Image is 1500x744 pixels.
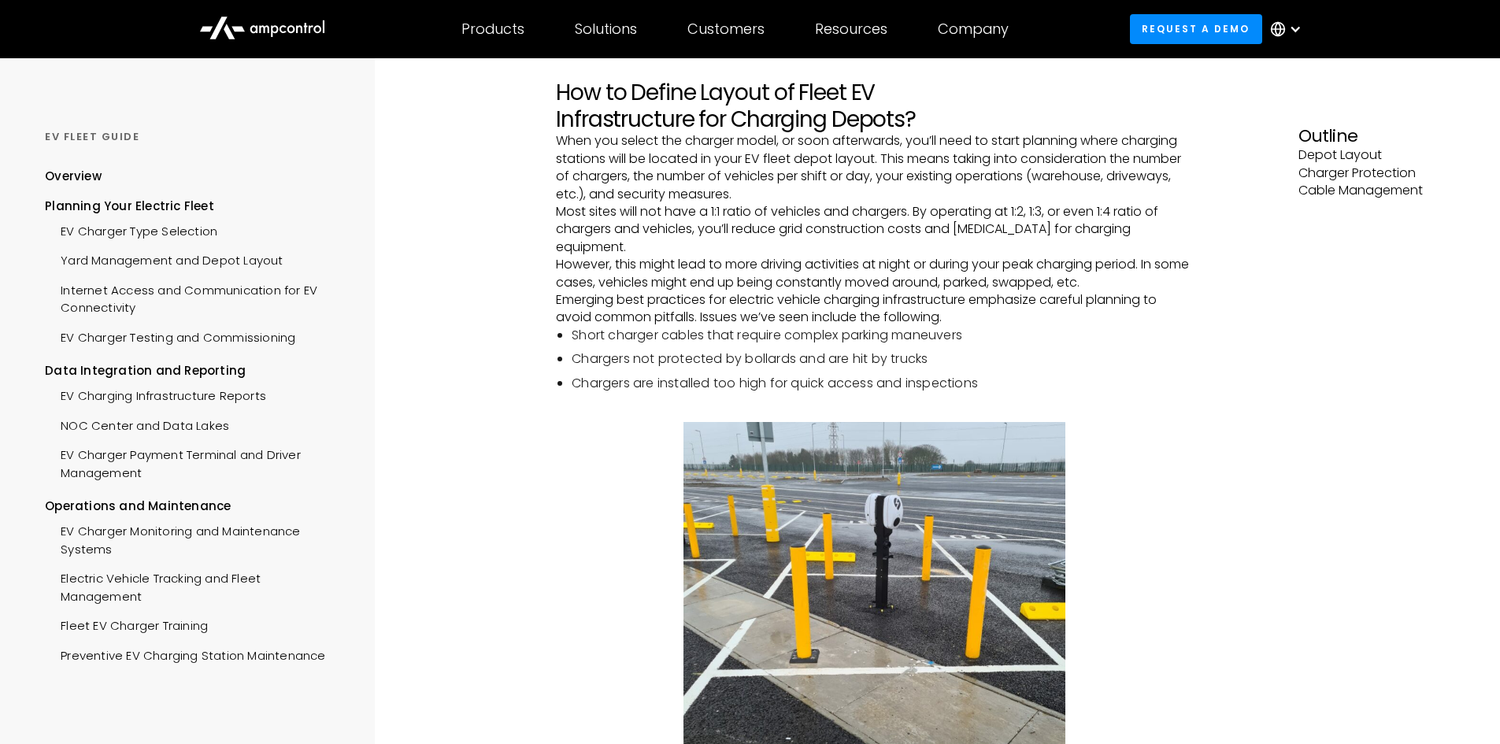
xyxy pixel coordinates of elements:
div: Solutions [575,20,637,38]
div: Customers [687,20,765,38]
h3: Outline [1298,126,1455,146]
a: Overview [45,168,102,197]
div: Resources [815,20,887,38]
li: Short charger cables that require complex parking maneuvers [572,327,1192,344]
li: Chargers are installed too high for quick access and inspections [572,375,1192,392]
p: However, this might lead to more driving activities at night or during your peak charging period.... [556,256,1192,291]
p: ‍ [556,405,1192,422]
p: Charger Protection [1298,165,1455,182]
div: Planning Your Electric Fleet [45,198,345,215]
a: Request a demo [1130,14,1262,43]
a: EV Charging Infrastructure Reports [45,379,266,409]
a: Fleet EV Charger Training [45,609,208,639]
div: Company [938,20,1009,38]
a: EV Charger Monitoring and Maintenance Systems [45,515,345,562]
a: Electric Vehicle Tracking and Fleet Management [45,562,345,609]
div: Data Integration and Reporting [45,362,345,379]
p: Depot Layout [1298,146,1455,164]
a: Preventive EV Charging Station Maintenance [45,639,325,668]
div: Products [461,20,524,38]
p: When you select the charger model, or soon afterwards, you’ll need to start planning where chargi... [556,132,1192,203]
a: Internet Access and Communication for EV Connectivity [45,274,345,321]
a: NOC Center and Data Lakes [45,409,229,439]
a: EV Charger Testing and Commissioning [45,321,295,350]
div: Overview [45,168,102,185]
div: Operations and Maintenance [45,498,345,515]
li: Chargers not protected by bollards and are hit by trucks [572,350,1192,368]
p: Most sites will not have a 1:1 ratio of vehicles and chargers. By operating at 1:2, 1:3, or even ... [556,203,1192,256]
p: Emerging best practices for electric vehicle charging infrastructure emphasize careful planning t... [556,291,1192,327]
a: Yard Management and Depot Layout [45,244,283,273]
p: Cable Management [1298,182,1455,199]
div: Ev Fleet GUIDE [45,130,345,144]
h2: How to Define Layout of Fleet EV Infrastructure for Charging Depots? [556,80,1192,132]
a: EV Charger Type Selection [45,215,217,244]
a: EV Charger Payment Terminal and Driver Management [45,439,345,486]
